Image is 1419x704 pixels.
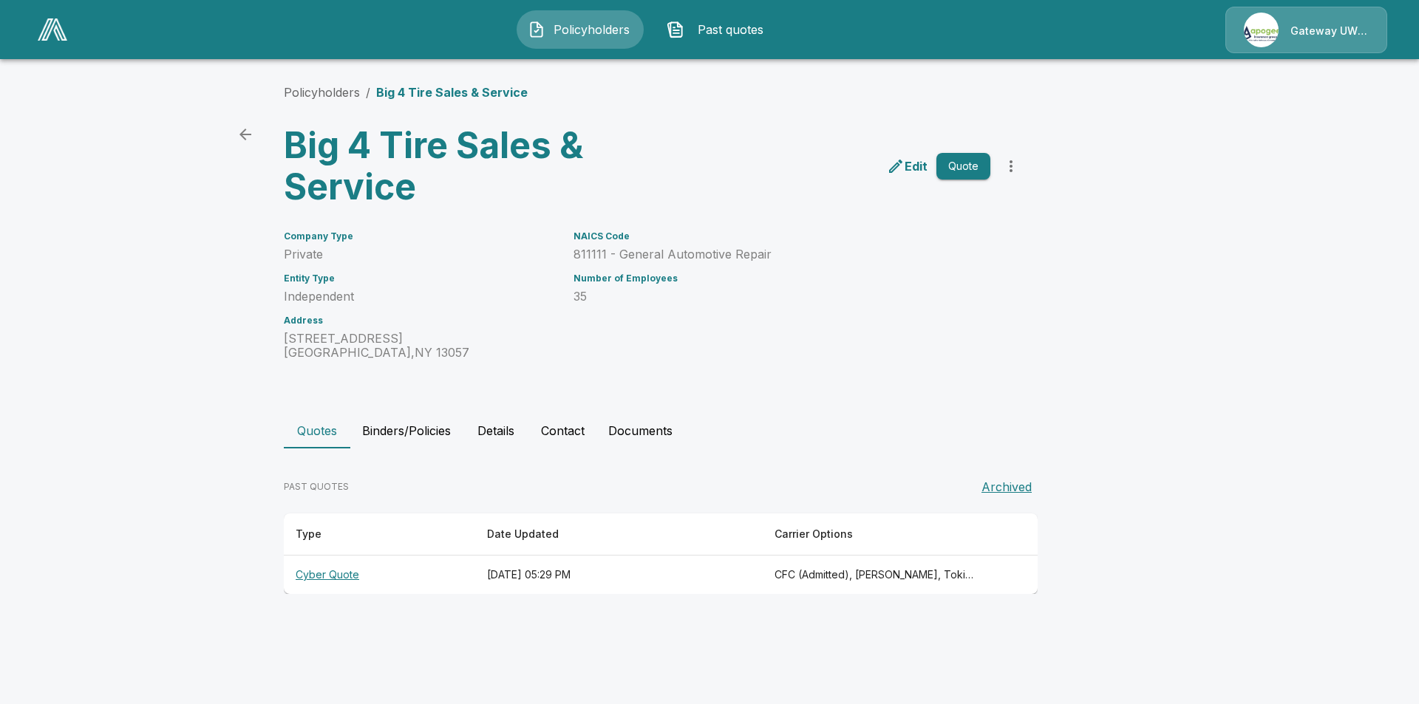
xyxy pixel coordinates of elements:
button: Binders/Policies [350,413,463,448]
h6: Number of Employees [574,273,990,284]
p: Private [284,247,556,262]
img: Policyholders Icon [528,21,545,38]
p: 811111 - General Automotive Repair [574,247,990,262]
button: Past quotes IconPast quotes [656,10,783,49]
button: Details [463,413,529,448]
button: Contact [529,413,596,448]
p: [STREET_ADDRESS] [GEOGRAPHIC_DATA] , NY 13057 [284,332,556,360]
h6: Address [284,315,556,326]
button: Quotes [284,413,350,448]
p: Edit [905,157,928,175]
table: responsive table [284,513,1038,594]
li: / [366,83,370,101]
a: edit [884,154,930,178]
th: Type [284,513,475,556]
button: Quote [936,153,990,180]
h3: Big 4 Tire Sales & Service [284,125,649,208]
button: Documents [596,413,684,448]
h6: Entity Type [284,273,556,284]
button: Policyholders IconPolicyholders [517,10,644,49]
span: Past quotes [690,21,772,38]
span: Policyholders [551,21,633,38]
th: Date Updated [475,513,763,556]
div: policyholder tabs [284,413,1135,448]
nav: breadcrumb [284,83,528,101]
img: Past quotes Icon [667,21,684,38]
p: Independent [284,290,556,304]
p: PAST QUOTES [284,480,349,493]
button: more [996,151,1026,181]
th: Carrier Options [763,513,987,556]
p: 35 [574,290,990,304]
h6: NAICS Code [574,231,990,242]
h6: Company Type [284,231,556,242]
th: CFC (Admitted), Beazley, Tokio Marine TMHCC (Non-Admitted), At-Bay (Non-Admitted), Coalition (Non... [763,556,987,595]
th: [DATE] 05:29 PM [475,556,763,595]
a: back [231,120,260,149]
p: Big 4 Tire Sales & Service [376,83,528,101]
th: Cyber Quote [284,556,475,595]
img: AA Logo [38,18,67,41]
button: Archived [976,472,1038,502]
a: Policyholders [284,85,360,100]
